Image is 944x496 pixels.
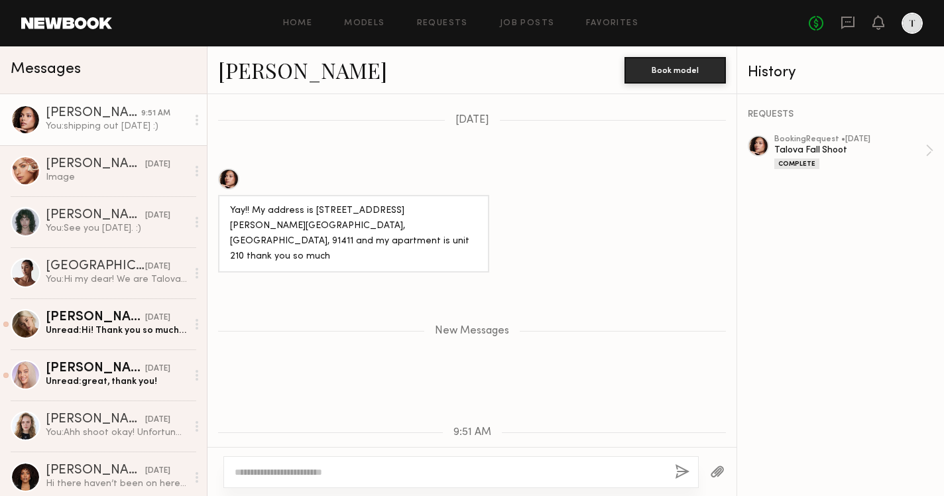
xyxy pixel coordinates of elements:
[46,209,145,222] div: [PERSON_NAME]
[145,414,170,426] div: [DATE]
[774,135,925,144] div: booking Request • [DATE]
[46,158,145,171] div: [PERSON_NAME]
[46,311,145,324] div: [PERSON_NAME]
[774,135,933,169] a: bookingRequest •[DATE]Talova Fall ShootComplete
[46,222,187,235] div: You: See you [DATE]. :)
[748,110,933,119] div: REQUESTS
[500,19,555,28] a: Job Posts
[230,204,477,265] div: Yay!! My address is [STREET_ADDRESS] [PERSON_NAME][GEOGRAPHIC_DATA], [GEOGRAPHIC_DATA], 91411 and...
[141,107,170,120] div: 9:51 AM
[145,210,170,222] div: [DATE]
[46,413,145,426] div: [PERSON_NAME]
[435,326,509,337] span: New Messages
[46,426,187,439] div: You: Ahh shoot okay! Unfortunately we already have the studio and team booked. Next time :(
[455,115,489,126] span: [DATE]
[774,144,925,156] div: Talova Fall Shoot
[46,107,141,120] div: [PERSON_NAME]
[624,57,726,84] button: Book model
[46,120,187,133] div: You: shipping out [DATE] :)
[11,62,81,77] span: Messages
[145,465,170,477] div: [DATE]
[46,375,187,388] div: Unread: great, thank you!
[748,65,933,80] div: History
[46,171,187,184] div: Image
[145,363,170,375] div: [DATE]
[145,312,170,324] div: [DATE]
[46,273,187,286] div: You: Hi my dear! We are Talova an all natural [MEDICAL_DATA] brand and we are doing our fall shoo...
[46,477,187,490] div: Hi there haven’t been on here in a minute. I’d be interested in collaborating and learning more a...
[453,427,491,438] span: 9:51 AM
[344,19,384,28] a: Models
[774,158,819,169] div: Complete
[218,56,387,84] a: [PERSON_NAME]
[145,158,170,171] div: [DATE]
[586,19,638,28] a: Favorites
[624,64,726,75] a: Book model
[46,260,145,273] div: [GEOGRAPHIC_DATA] N.
[145,261,170,273] div: [DATE]
[283,19,313,28] a: Home
[46,324,187,337] div: Unread: Hi! Thank you so much for considering me for this! Do you by chance know when the team mi...
[46,464,145,477] div: [PERSON_NAME]
[46,362,145,375] div: [PERSON_NAME]
[417,19,468,28] a: Requests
